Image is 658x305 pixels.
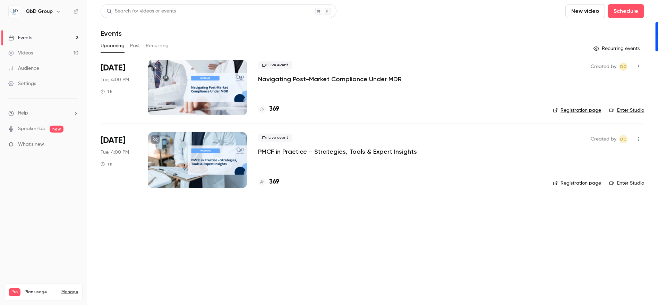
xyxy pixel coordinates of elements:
[609,107,644,114] a: Enter Studio
[101,40,125,51] button: Upcoming
[61,289,78,295] a: Manage
[101,149,129,156] span: Tue, 4:00 PM
[269,177,279,187] h4: 369
[18,110,28,117] span: Help
[620,135,626,143] span: DC
[258,61,292,69] span: Live event
[553,180,601,187] a: Registration page
[106,8,176,15] div: Search for videos or events
[8,50,33,57] div: Videos
[18,125,45,133] a: SpeakerHub
[9,6,20,17] img: QbD Group
[591,62,616,71] span: Created by
[25,289,57,295] span: Plan usage
[101,60,137,115] div: Sep 9 Tue, 4:00 PM (Europe/Madrid)
[269,104,279,114] h4: 369
[8,34,32,41] div: Events
[258,104,279,114] a: 369
[609,180,644,187] a: Enter Studio
[258,177,279,187] a: 369
[8,65,39,72] div: Audience
[608,4,644,18] button: Schedule
[101,132,137,188] div: Sep 23 Tue, 4:00 PM (Europe/Madrid)
[619,135,627,143] span: Daniel Cubero
[101,62,125,74] span: [DATE]
[620,62,626,71] span: DC
[553,107,601,114] a: Registration page
[9,288,20,296] span: Pro
[8,110,78,117] li: help-dropdown-opener
[18,141,44,148] span: What's new
[146,40,169,51] button: Recurring
[130,40,140,51] button: Past
[619,62,627,71] span: Daniel Cubero
[565,4,605,18] button: New video
[258,147,417,156] a: PMCF in Practice – Strategies, Tools & Expert Insights
[101,89,112,94] div: 1 h
[258,134,292,142] span: Live event
[26,8,53,15] h6: QbD Group
[50,126,63,133] span: new
[590,43,644,54] button: Recurring events
[8,80,36,87] div: Settings
[101,76,129,83] span: Tue, 4:00 PM
[258,75,402,83] a: Navigating Post-Market Compliance Under MDR
[591,135,616,143] span: Created by
[101,161,112,167] div: 1 h
[101,29,122,37] h1: Events
[101,135,125,146] span: [DATE]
